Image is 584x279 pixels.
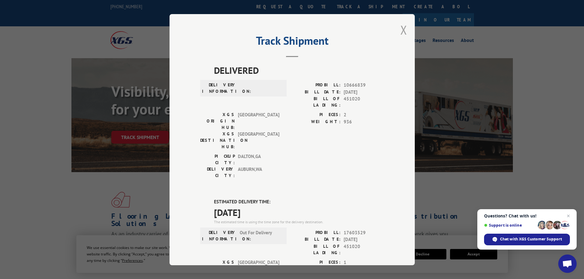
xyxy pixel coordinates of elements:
span: AUBURN , WA [238,166,279,179]
span: 17603529 [344,229,384,236]
span: 10666839 [344,82,384,89]
span: [DATE] [344,89,384,96]
span: 936 [344,118,384,125]
span: [GEOGRAPHIC_DATA] [238,111,279,131]
span: Out For Delivery [240,229,281,242]
label: BILL OF LADING: [292,96,341,108]
span: Close chat [565,212,572,220]
label: PIECES: [292,111,341,119]
span: Chat with XGS Customer Support [500,236,562,242]
label: DELIVERY INFORMATION: [202,229,237,242]
span: 1 [344,259,384,266]
span: 451020 [344,243,384,256]
span: 451020 [344,96,384,108]
label: BILL DATE: [292,89,341,96]
div: Chat with XGS Customer Support [484,234,570,245]
span: [GEOGRAPHIC_DATA] [238,259,279,278]
span: 2 [344,111,384,119]
label: DELIVERY INFORMATION: [202,82,237,95]
label: BILL DATE: [292,236,341,243]
button: Close modal [400,22,407,38]
label: BILL OF LADING: [292,243,341,256]
h2: Track Shipment [200,36,384,48]
label: WEIGHT: [292,118,341,125]
div: The estimated time is using the time zone for the delivery destination. [214,219,384,224]
span: [DATE] [214,205,384,219]
span: DELIVERED [214,63,384,77]
label: ESTIMATED DELIVERY TIME: [214,198,384,205]
div: Open chat [558,254,577,273]
label: XGS ORIGIN HUB: [200,259,235,278]
label: PIECES: [292,259,341,266]
span: DALTON , GA [238,153,279,166]
span: Questions? Chat with us! [484,213,570,218]
label: DELIVERY CITY: [200,166,235,179]
span: [GEOGRAPHIC_DATA] [238,131,279,150]
span: Support is online [484,223,536,228]
label: PROBILL: [292,82,341,89]
label: XGS ORIGIN HUB: [200,111,235,131]
label: PICKUP CITY: [200,153,235,166]
label: PROBILL: [292,229,341,236]
label: XGS DESTINATION HUB: [200,131,235,150]
span: [DATE] [344,236,384,243]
